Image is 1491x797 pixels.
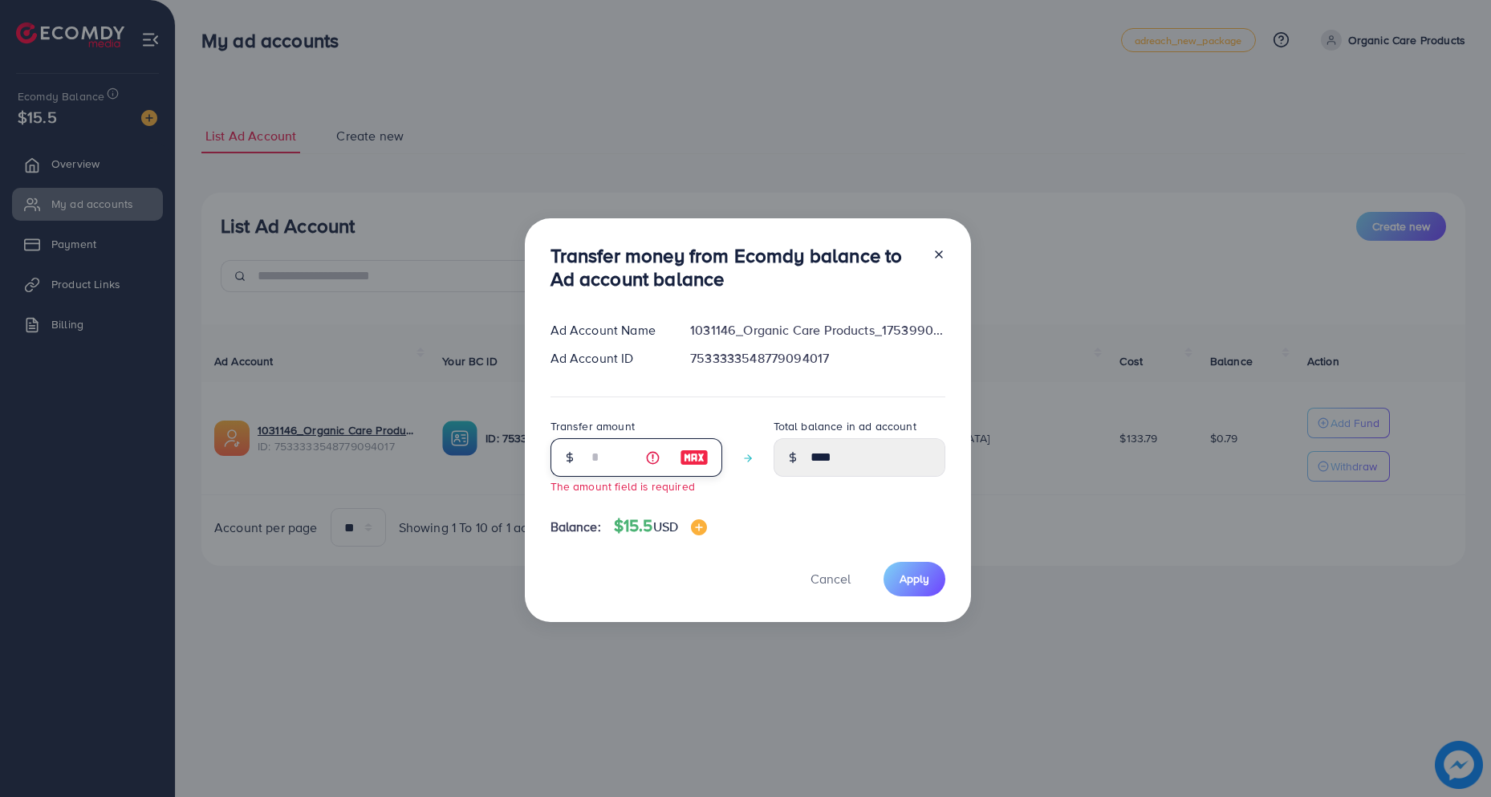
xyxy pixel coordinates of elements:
[680,448,709,467] img: image
[538,349,678,368] div: Ad Account ID
[550,518,601,536] span: Balance:
[614,516,707,536] h4: $15.5
[790,562,871,596] button: Cancel
[884,562,945,596] button: Apply
[550,244,920,291] h3: Transfer money from Ecomdy balance to Ad account balance
[677,349,957,368] div: 7533333548779094017
[811,570,851,588] span: Cancel
[653,518,678,535] span: USD
[774,418,916,434] label: Total balance in ad account
[900,571,929,587] span: Apply
[550,478,695,494] small: The amount field is required
[538,321,678,340] div: Ad Account Name
[691,519,707,535] img: image
[550,418,635,434] label: Transfer amount
[677,321,957,340] div: 1031146_Organic Care Products_1753990938207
